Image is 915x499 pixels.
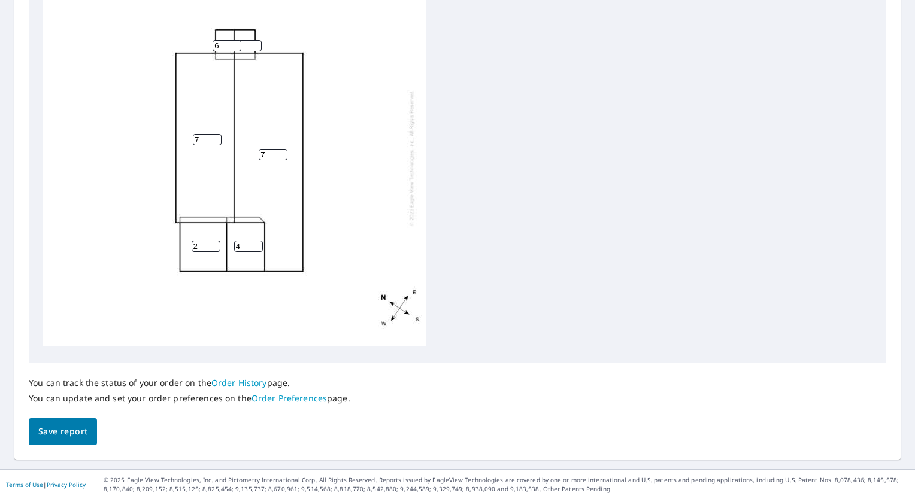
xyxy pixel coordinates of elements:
p: You can update and set your order preferences on the page. [29,393,350,404]
span: Save report [38,424,87,439]
a: Order History [211,377,267,388]
a: Terms of Use [6,480,43,489]
a: Order Preferences [252,392,327,404]
a: Privacy Policy [47,480,86,489]
p: | [6,481,86,488]
button: Save report [29,418,97,445]
p: You can track the status of your order on the page. [29,378,350,388]
p: © 2025 Eagle View Technologies, Inc. and Pictometry International Corp. All Rights Reserved. Repo... [104,476,909,494]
